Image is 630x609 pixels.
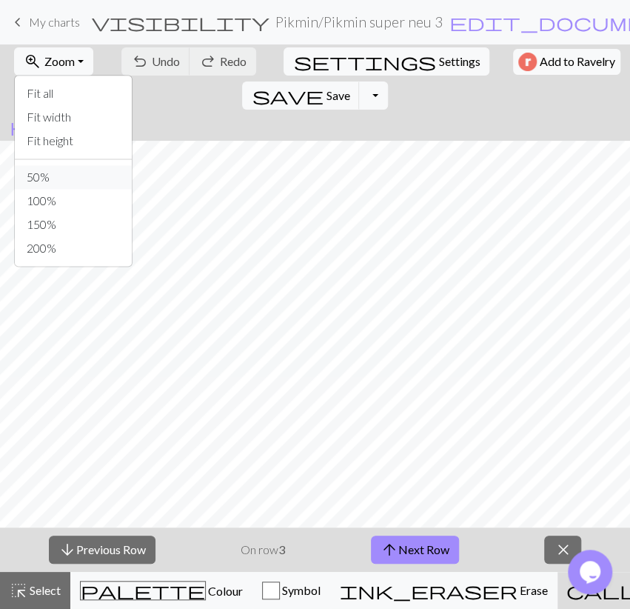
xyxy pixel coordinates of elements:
[15,81,132,105] button: Fit all
[568,550,615,594] iframe: chat widget
[15,129,132,153] button: Fit height
[81,580,205,601] span: palette
[513,49,620,75] button: Add to Ravelry
[15,165,132,189] button: 50%
[9,12,27,33] span: keyboard_arrow_left
[70,572,252,609] button: Colour
[10,580,27,601] span: highlight_alt
[10,116,81,137] span: help
[44,54,75,68] span: Zoom
[330,572,557,609] button: Erase
[326,88,349,102] span: Save
[252,572,330,609] button: Symbol
[29,15,80,29] span: My charts
[293,53,435,70] i: Settings
[9,10,80,35] a: My charts
[206,584,243,598] span: Colour
[340,580,517,601] span: ink_eraser
[517,583,548,597] span: Erase
[518,53,537,71] img: Ravelry
[278,542,285,556] strong: 3
[540,53,615,71] span: Add to Ravelry
[242,81,360,110] button: Save
[15,213,132,236] button: 150%
[252,85,323,106] span: save
[15,236,132,260] button: 200%
[92,12,269,33] span: visibility
[554,539,572,560] span: close
[293,51,435,72] span: settings
[24,51,41,72] span: zoom_in
[49,536,155,564] button: Previous Row
[241,541,285,559] p: On row
[371,536,459,564] button: Next Row
[58,539,76,560] span: arrow_downward
[280,583,321,597] span: Symbol
[15,189,132,213] button: 100%
[438,53,480,70] span: Settings
[275,13,443,30] h2: Pikmin / Pikmin super neu 3
[27,583,61,597] span: Select
[284,47,489,76] button: SettingsSettings
[15,105,132,129] button: Fit width
[14,47,93,76] button: Zoom
[381,539,398,560] span: arrow_upward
